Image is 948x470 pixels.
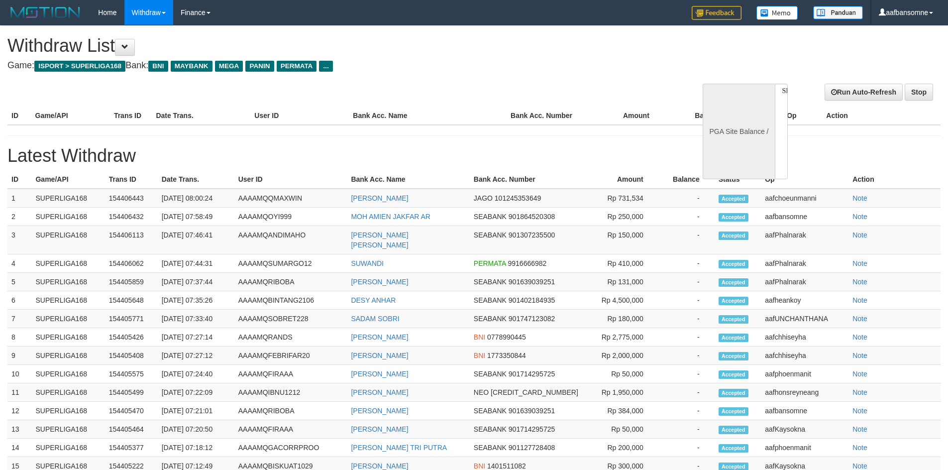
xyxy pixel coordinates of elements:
td: 154405408 [105,347,158,365]
span: Accepted [719,370,748,379]
td: 154405648 [105,291,158,310]
td: Rp 731,534 [587,189,658,208]
td: AAAAMQFIRAAA [234,365,347,383]
span: PERMATA [277,61,317,72]
td: AAAAMQFEBRIFAR20 [234,347,347,365]
td: - [658,365,715,383]
td: AAAAMQSOBRET228 [234,310,347,328]
span: BNI [474,352,485,359]
th: Balance [664,107,737,125]
a: Note [852,315,867,323]
th: Bank Acc. Number [507,107,585,125]
a: [PERSON_NAME] [351,407,408,415]
td: 154405771 [105,310,158,328]
td: aafchoeunmanni [761,189,848,208]
td: SUPERLIGA168 [31,291,105,310]
td: [DATE] 07:20:50 [158,420,234,439]
th: User ID [234,170,347,189]
td: aafphoenmanit [761,439,848,457]
span: Accepted [719,213,748,222]
div: PGA Site Balance / [703,84,774,179]
td: - [658,189,715,208]
span: PERMATA [474,259,506,267]
td: aafchhiseyha [761,328,848,347]
a: [PERSON_NAME] [351,425,408,433]
td: AAAAMQIBNU1212 [234,383,347,402]
th: Amount [585,107,664,125]
td: Rp 2,000,000 [587,347,658,365]
td: SUPERLIGA168 [31,420,105,439]
td: aafhonsreyneang [761,383,848,402]
span: MEGA [215,61,243,72]
h1: Withdraw List [7,36,622,56]
a: Note [852,194,867,202]
a: [PERSON_NAME] [351,388,408,396]
td: - [658,328,715,347]
span: SEABANK [474,407,507,415]
td: SUPERLIGA168 [31,347,105,365]
span: 101245353649 [495,194,541,202]
span: SEABANK [474,444,507,452]
span: JAGO [474,194,493,202]
td: [DATE] 07:18:12 [158,439,234,457]
td: 7 [7,310,31,328]
td: - [658,383,715,402]
td: SUPERLIGA168 [31,273,105,291]
a: Note [852,407,867,415]
span: 901714295725 [509,370,555,378]
span: Accepted [719,352,748,360]
span: BNI [148,61,168,72]
span: Accepted [719,444,748,453]
a: [PERSON_NAME] [351,333,408,341]
td: aafphoenmanit [761,365,848,383]
td: aafKaysokna [761,420,848,439]
th: Trans ID [105,170,158,189]
span: 1773350844 [487,352,526,359]
td: 2 [7,208,31,226]
a: MOH AMIEN JAKFAR AR [351,213,430,221]
th: Op [783,107,822,125]
th: Amount [587,170,658,189]
span: ISPORT > SUPERLIGA168 [34,61,125,72]
td: [DATE] 07:44:31 [158,254,234,273]
img: Button%20Memo.svg [756,6,798,20]
td: AAAAMQFIRAAA [234,420,347,439]
td: Rp 150,000 [587,226,658,254]
td: Rp 410,000 [587,254,658,273]
td: 3 [7,226,31,254]
td: 154405464 [105,420,158,439]
td: AAAAMQANDIMAHO [234,226,347,254]
td: 154406113 [105,226,158,254]
td: SUPERLIGA168 [31,208,105,226]
span: 901127728408 [509,444,555,452]
td: [DATE] 07:27:12 [158,347,234,365]
span: 901639039251 [509,278,555,286]
a: Stop [905,84,933,101]
td: [DATE] 08:00:24 [158,189,234,208]
td: aafPhalnarak [761,273,848,291]
span: Accepted [719,195,748,203]
a: Note [852,333,867,341]
td: 154405575 [105,365,158,383]
span: Accepted [719,334,748,342]
th: Action [822,107,941,125]
td: - [658,273,715,291]
td: 154406432 [105,208,158,226]
td: 10 [7,365,31,383]
span: 901639039251 [509,407,555,415]
td: 12 [7,402,31,420]
span: SEABANK [474,315,507,323]
td: Rp 50,000 [587,365,658,383]
td: 154405859 [105,273,158,291]
td: aafPhalnarak [761,226,848,254]
td: [DATE] 07:46:41 [158,226,234,254]
span: SEABANK [474,370,507,378]
td: SUPERLIGA168 [31,402,105,420]
a: Note [852,352,867,359]
span: Accepted [719,315,748,324]
td: Rp 4,500,000 [587,291,658,310]
a: [PERSON_NAME] [PERSON_NAME] [351,231,408,249]
td: 154405377 [105,439,158,457]
td: 6 [7,291,31,310]
a: Note [852,259,867,267]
